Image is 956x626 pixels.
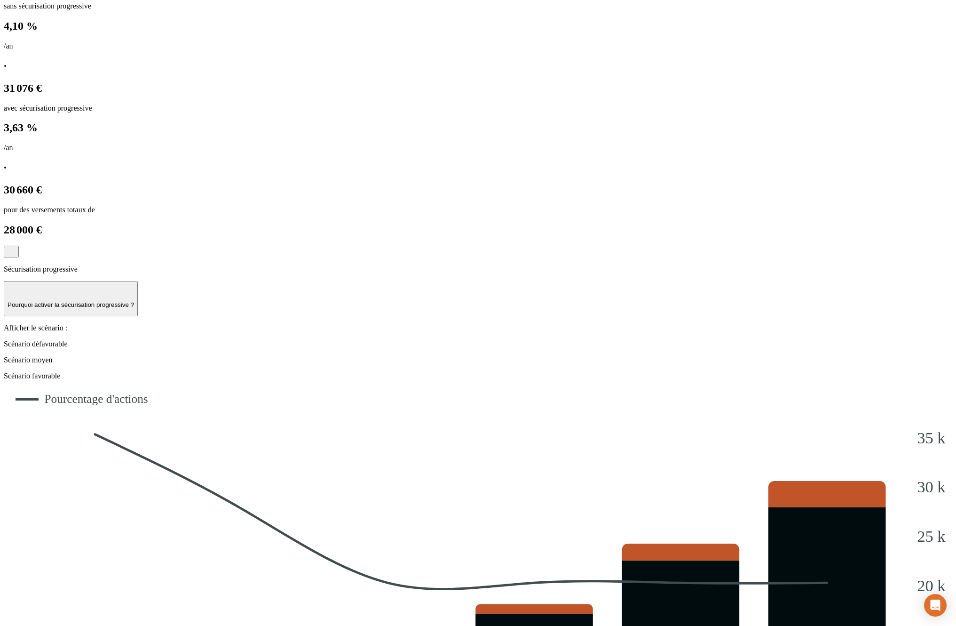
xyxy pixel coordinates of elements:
p: /an [4,144,952,152]
p: /an [4,42,952,50]
tspan: 20 k [917,576,946,594]
g: NaN [16,392,148,405]
tspan: 25 k [917,527,946,545]
p: pour des versements totaux de [4,206,952,214]
h2: 4,10 % [4,20,952,32]
div: Open Intercom Messenger [924,594,947,617]
p: Scénario favorable [4,372,952,380]
h2: · [4,60,952,72]
p: avec sécurisation progressive [4,104,952,112]
tspan: 35 k [917,428,946,446]
h2: · [4,161,952,174]
tspan: Pourcentage d'actions [45,392,148,405]
p: Pourquoi activer la sécurisation progressive ? [8,301,134,308]
p: Scénario moyen [4,356,952,364]
h2: 3,63 % [4,121,952,134]
tspan: 30 k [917,478,946,496]
p: Scénario défavorable [4,340,952,348]
button: Pourquoi activer la sécurisation progressive ? [4,281,138,316]
h2: 30 660 € [4,184,952,196]
p: Afficher le scénario : [4,324,952,332]
h2: 31 076 € [4,82,952,95]
p: Sécurisation progressive [4,265,952,273]
p: sans sécurisation progressive [4,2,952,10]
h2: 28 000 € [4,224,952,236]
